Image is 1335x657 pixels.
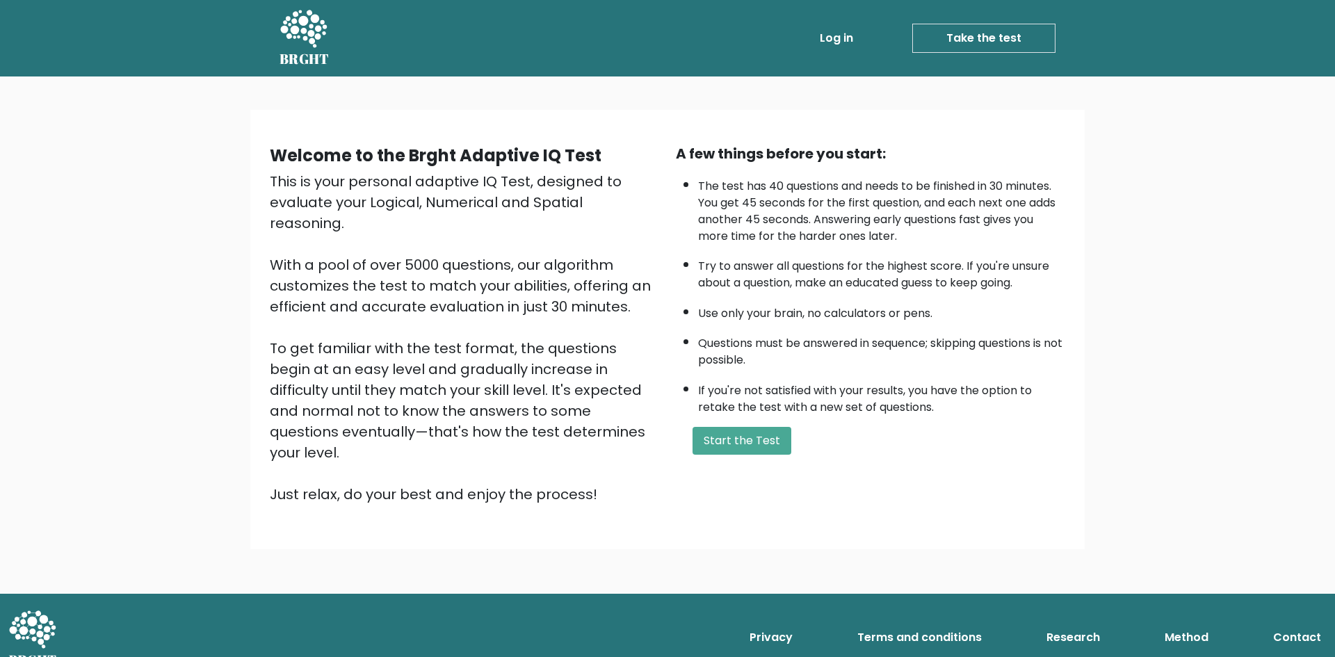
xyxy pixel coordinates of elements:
[270,171,659,505] div: This is your personal adaptive IQ Test, designed to evaluate your Logical, Numerical and Spatial ...
[852,624,987,651] a: Terms and conditions
[676,143,1065,164] div: A few things before you start:
[698,375,1065,416] li: If you're not satisfied with your results, you have the option to retake the test with a new set ...
[814,24,859,52] a: Log in
[912,24,1055,53] a: Take the test
[698,328,1065,368] li: Questions must be answered in sequence; skipping questions is not possible.
[744,624,798,651] a: Privacy
[1159,624,1214,651] a: Method
[698,251,1065,291] li: Try to answer all questions for the highest score. If you're unsure about a question, make an edu...
[693,427,791,455] button: Start the Test
[270,144,601,167] b: Welcome to the Brght Adaptive IQ Test
[698,171,1065,245] li: The test has 40 questions and needs to be finished in 30 minutes. You get 45 seconds for the firs...
[698,298,1065,322] li: Use only your brain, no calculators or pens.
[1041,624,1106,651] a: Research
[1268,624,1327,651] a: Contact
[280,6,330,71] a: BRGHT
[280,51,330,67] h5: BRGHT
